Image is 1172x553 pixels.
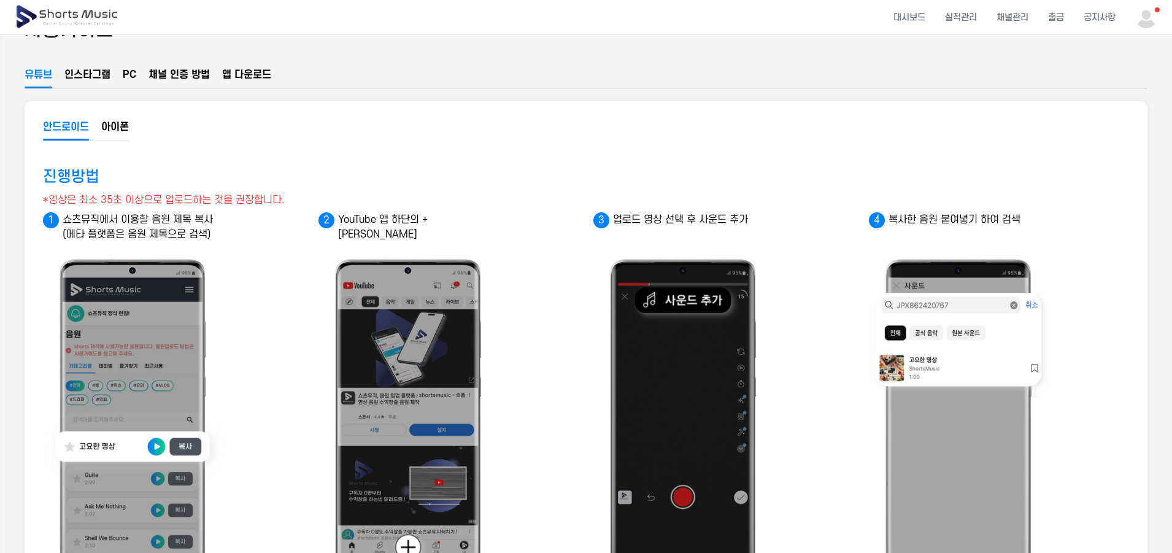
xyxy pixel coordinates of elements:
[64,68,110,88] button: 인스타그램
[987,1,1038,34] a: 채널관리
[43,120,89,141] button: 안드로이드
[869,212,1053,227] p: 복사한 음원 붙여넣기 하여 검색
[43,212,227,242] p: 쇼츠뮤직에서 이용할 음원 제목 복사 (메타 플랫폼은 음원 제목으로 검색)
[1135,6,1157,28] img: 사용자 이미지
[593,212,777,227] p: 업로드 영상 선택 후 사운드 추가
[101,120,129,141] button: 아이폰
[148,68,210,88] button: 채널 인증 방법
[318,212,503,242] p: YouTube 앱 하단의 +[PERSON_NAME]
[25,68,52,88] button: 유튜브
[1074,1,1125,34] a: 공지사항
[222,68,271,88] button: 앱 다운로드
[1038,1,1074,34] a: 출금
[43,193,285,207] div: *영상은 최소 35초 이상으로 업로드하는 것을 권장합니다.
[123,68,136,88] button: PC
[43,166,99,188] h3: 진행방법
[884,1,935,34] a: 대시보드
[935,1,987,34] a: 실적관리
